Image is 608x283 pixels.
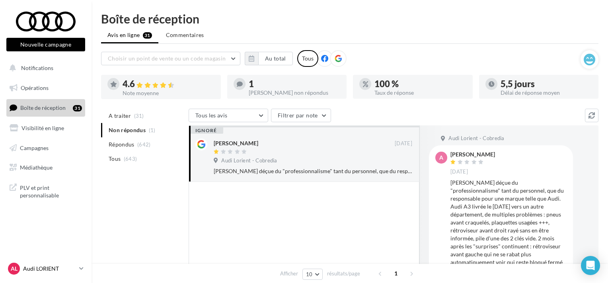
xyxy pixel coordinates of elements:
[109,112,131,120] span: A traiter
[123,90,214,96] div: Note moyenne
[109,155,121,163] span: Tous
[137,141,151,148] span: (642)
[23,265,76,273] p: Audi LORIENT
[501,80,592,88] div: 5,5 jours
[374,90,466,96] div: Taux de réponse
[5,140,87,156] a: Campagnes
[249,90,341,96] div: [PERSON_NAME] non répondus
[101,52,240,65] button: Choisir un point de vente ou un code magasin
[297,50,318,67] div: Tous
[101,13,598,25] div: Boîte de réception
[108,55,226,62] span: Choisir un point de vente ou un code magasin
[245,52,293,65] button: Au total
[214,139,258,147] div: [PERSON_NAME]
[134,113,144,119] span: (31)
[249,80,341,88] div: 1
[374,80,466,88] div: 100 %
[258,52,293,65] button: Au total
[439,154,443,162] span: A
[123,80,214,89] div: 4.6
[501,90,592,96] div: Délai de réponse moyen
[109,141,134,148] span: Répondus
[5,159,87,176] a: Médiathèque
[21,84,49,91] span: Opérations
[6,38,85,51] button: Nouvelle campagne
[6,261,85,276] a: AL Audi LORIENT
[450,168,468,176] span: [DATE]
[5,60,84,76] button: Notifications
[395,140,412,147] span: [DATE]
[280,270,298,277] span: Afficher
[271,109,331,122] button: Filtrer par note
[5,80,87,96] a: Opérations
[20,104,66,111] span: Boîte de réception
[581,256,600,275] div: Open Intercom Messenger
[20,164,53,171] span: Médiathèque
[73,105,82,111] div: 31
[21,125,64,131] span: Visibilité en ligne
[5,99,87,116] a: Boîte de réception31
[189,127,223,134] div: ignoré
[306,271,313,277] span: 10
[221,157,277,164] span: Audi Lorient - Cobredia
[450,152,495,157] div: [PERSON_NAME]
[195,112,228,119] span: Tous les avis
[448,135,504,142] span: Audi Lorient - Cobredia
[390,267,402,280] span: 1
[166,31,204,39] span: Commentaires
[20,144,49,151] span: Campagnes
[189,109,268,122] button: Tous les avis
[302,269,323,280] button: 10
[5,120,87,137] a: Visibilité en ligne
[124,156,137,162] span: (643)
[21,64,53,71] span: Notifications
[327,270,360,277] span: résultats/page
[5,179,87,203] a: PLV et print personnalisable
[11,265,18,273] span: AL
[20,182,82,199] span: PLV et print personnalisable
[214,167,412,175] div: [PERSON_NAME] déçue du "professionnalisme" tant du personnel, que du responsable pour une marque ...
